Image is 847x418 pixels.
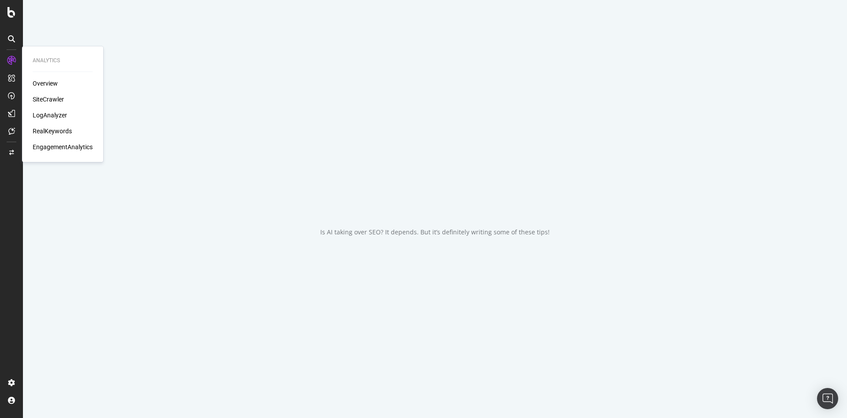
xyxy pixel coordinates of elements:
a: SiteCrawler [33,95,64,104]
a: EngagementAnalytics [33,143,93,151]
div: animation [403,182,467,214]
div: Analytics [33,57,93,64]
div: Is AI taking over SEO? It depends. But it’s definitely writing some of these tips! [320,228,550,237]
a: RealKeywords [33,127,72,136]
a: Overview [33,79,58,88]
div: Open Intercom Messenger [817,388,838,409]
a: LogAnalyzer [33,111,67,120]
